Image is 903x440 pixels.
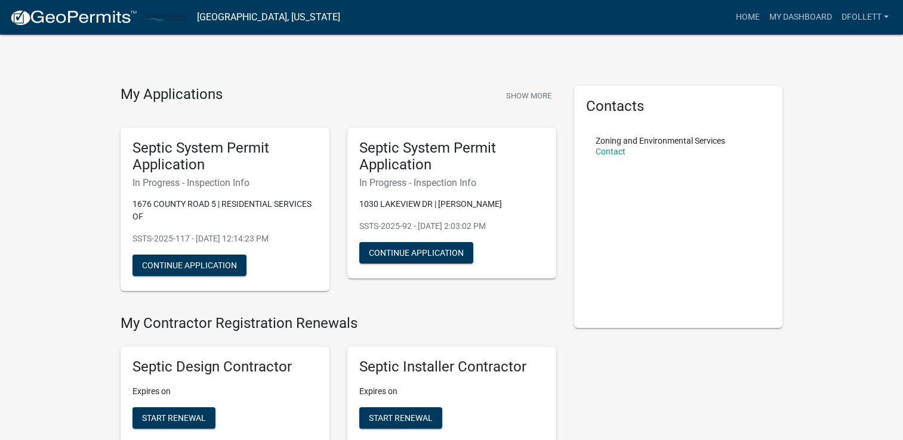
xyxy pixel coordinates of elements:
p: 1030 LAKEVIEW DR | [PERSON_NAME] [359,198,544,210]
h5: Septic System Permit Application [132,140,318,174]
a: Contact [596,147,625,156]
span: Start Renewal [369,413,433,422]
h5: Septic System Permit Application [359,140,544,174]
img: Carlton County, Minnesota [147,9,187,25]
a: Dfollett [837,6,893,29]
h6: In Progress - Inspection Info [132,177,318,188]
a: Home [731,6,765,29]
p: 1676 COUNTY ROAD 5 | RESIDENTIAL SERVICES OF [132,198,318,223]
h6: In Progress - Inspection Info [359,177,544,188]
h4: My Applications [121,86,223,104]
h5: Septic Installer Contractor [359,358,544,376]
p: Expires on [132,385,318,398]
a: My Dashboard [765,6,837,29]
span: Start Renewal [142,413,206,422]
button: Show More [501,86,556,106]
p: SSTS-2025-117 - [DATE] 12:14:23 PM [132,233,318,245]
h5: Septic Design Contractor [132,358,318,376]
p: SSTS-2025-92 - [DATE] 2:03:02 PM [359,220,544,233]
h4: My Contractor Registration Renewals [121,315,556,332]
a: [GEOGRAPHIC_DATA], [US_STATE] [197,7,340,27]
p: Expires on [359,385,544,398]
button: Continue Application [359,242,473,264]
button: Start Renewal [359,407,442,429]
h5: Contacts [586,98,771,115]
button: Continue Application [132,255,246,276]
p: Zoning and Environmental Services [596,137,725,145]
button: Start Renewal [132,407,215,429]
